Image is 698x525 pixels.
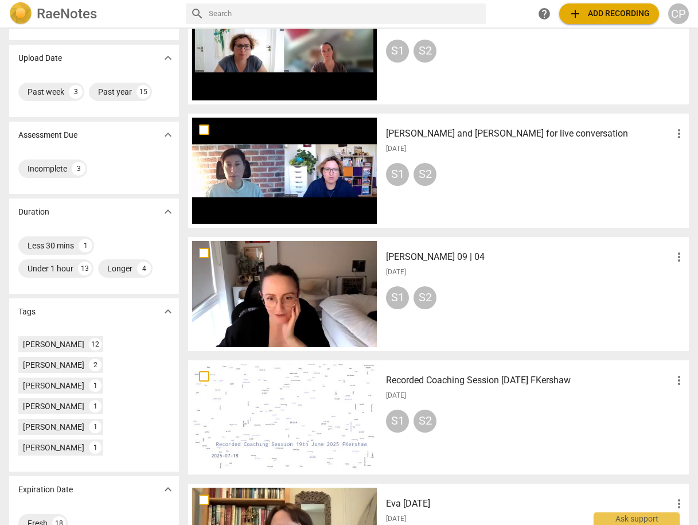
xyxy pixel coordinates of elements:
[386,374,672,387] h3: Recorded Coaching Session 19th June 2025 FKershaw
[137,262,151,275] div: 4
[568,7,650,21] span: Add recording
[23,400,84,412] div: [PERSON_NAME]
[159,481,177,498] button: Show more
[414,286,436,309] div: S2
[28,86,64,98] div: Past week
[192,118,685,224] a: [PERSON_NAME] and [PERSON_NAME] for live conversation[DATE]S1S2
[386,497,672,511] h3: Eva September 1
[98,86,132,98] div: Past year
[89,379,102,392] div: 1
[107,263,132,274] div: Longer
[414,163,436,186] div: S2
[192,364,685,470] a: Recorded Coaching Session [DATE] FKershaw[DATE]S1S2
[386,286,409,309] div: S1
[161,305,175,318] span: expand_more
[672,250,686,264] span: more_vert
[386,250,672,264] h3: Josi Dumont 09 | 04
[161,51,175,65] span: expand_more
[9,2,177,25] a: LogoRaeNotes
[386,514,406,524] span: [DATE]
[386,267,406,277] span: [DATE]
[89,421,102,433] div: 1
[28,240,74,251] div: Less 30 mins
[23,442,84,453] div: [PERSON_NAME]
[534,3,555,24] a: Help
[18,206,49,218] p: Duration
[89,400,102,413] div: 1
[594,512,680,525] div: Ask support
[568,7,582,21] span: add
[69,85,83,99] div: 3
[161,483,175,496] span: expand_more
[559,3,659,24] button: Upload
[414,40,436,63] div: S2
[537,7,551,21] span: help
[190,7,204,21] span: search
[668,3,689,24] button: CP
[159,203,177,220] button: Show more
[18,129,77,141] p: Assessment Due
[18,52,62,64] p: Upload Date
[18,484,73,496] p: Expiration Date
[89,338,102,351] div: 12
[159,303,177,320] button: Show more
[23,380,84,391] div: [PERSON_NAME]
[23,421,84,433] div: [PERSON_NAME]
[23,359,84,371] div: [PERSON_NAME]
[89,359,102,371] div: 2
[672,374,686,387] span: more_vert
[89,441,102,454] div: 1
[9,2,32,25] img: Logo
[386,391,406,400] span: [DATE]
[672,127,686,141] span: more_vert
[161,128,175,142] span: expand_more
[28,163,67,174] div: Incomplete
[159,49,177,67] button: Show more
[159,126,177,143] button: Show more
[23,339,84,350] div: [PERSON_NAME]
[192,241,685,347] a: [PERSON_NAME] 09 | 04[DATE]S1S2
[37,6,97,22] h2: RaeNotes
[79,239,92,252] div: 1
[28,263,73,274] div: Under 1 hour
[672,497,686,511] span: more_vert
[386,163,409,186] div: S1
[72,162,85,176] div: 3
[414,410,436,433] div: S2
[386,410,409,433] div: S1
[161,205,175,219] span: expand_more
[137,85,150,99] div: 15
[386,144,406,154] span: [DATE]
[18,306,36,318] p: Tags
[386,127,672,141] h3: Anne G and Martina for live conversation
[209,5,481,23] input: Search
[78,262,92,275] div: 13
[386,40,409,63] div: S1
